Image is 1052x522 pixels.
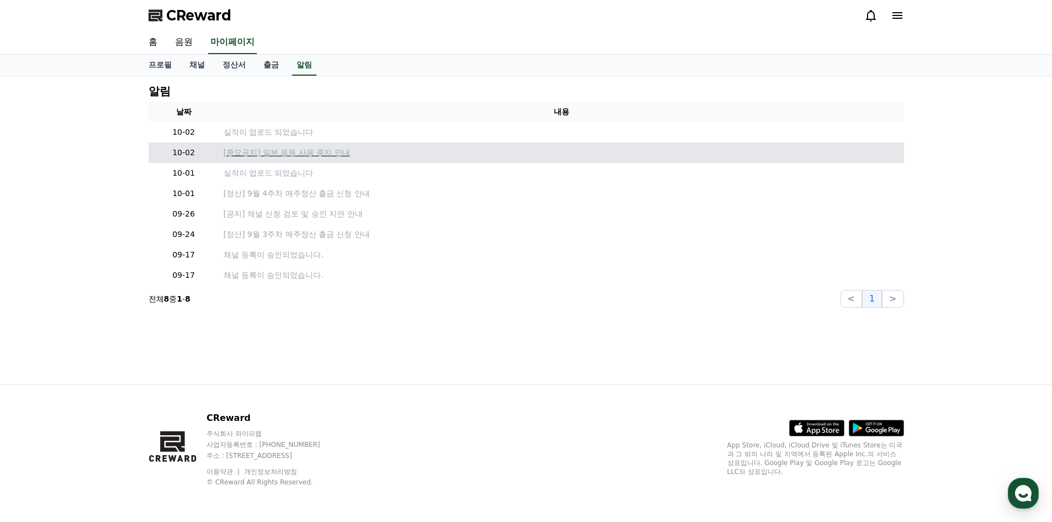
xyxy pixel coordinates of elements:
[153,229,215,240] p: 09-24
[224,208,900,220] a: [공지] 채널 신청 검토 및 승인 지연 안내
[224,126,900,138] a: 실적이 업로드 되었습니다
[153,167,215,179] p: 10-01
[153,208,215,220] p: 09-26
[207,440,341,449] p: 사업자등록번호 : [PHONE_NUMBER]
[153,270,215,281] p: 09-17
[177,294,182,303] strong: 1
[149,102,219,122] th: 날짜
[140,31,166,54] a: 홈
[181,55,214,76] a: 채널
[207,412,341,425] p: CReward
[166,31,202,54] a: 음원
[207,478,341,487] p: © CReward All Rights Reserved.
[727,441,904,476] p: App Store, iCloud, iCloud Drive 및 iTunes Store는 미국과 그 밖의 나라 및 지역에서 등록된 Apple Inc.의 서비스 상표입니다. Goo...
[224,249,900,261] p: 채널 등록이 승인되었습니다.
[224,270,900,281] p: 채널 등록이 승인되었습니다.
[153,188,215,199] p: 10-01
[224,229,900,240] a: [정산] 9월 3주차 매주정산 출금 신청 안내
[101,367,114,376] span: 대화
[214,55,255,76] a: 정산서
[882,290,903,308] button: >
[208,31,257,54] a: 마이페이지
[224,167,900,179] a: 실적이 업로드 되었습니다
[149,7,231,24] a: CReward
[840,290,862,308] button: <
[224,188,900,199] a: [정산] 9월 4주차 매주정산 출금 신청 안내
[142,350,212,378] a: 설정
[171,367,184,376] span: 설정
[207,451,341,460] p: 주소 : [STREET_ADDRESS]
[153,126,215,138] p: 10-02
[166,7,231,24] span: CReward
[153,147,215,159] p: 10-02
[35,367,41,376] span: 홈
[207,429,341,438] p: 주식회사 와이피랩
[153,249,215,261] p: 09-17
[244,468,297,476] a: 개인정보처리방침
[224,147,900,159] a: [중요공지] 일부 음원 사용 중지 안내
[185,294,191,303] strong: 8
[862,290,882,308] button: 1
[292,55,316,76] a: 알림
[3,350,73,378] a: 홈
[149,85,171,97] h4: 알림
[140,55,181,76] a: 프로필
[73,350,142,378] a: 대화
[164,294,170,303] strong: 8
[255,55,288,76] a: 출금
[219,102,904,122] th: 내용
[149,293,191,304] p: 전체 중 -
[207,468,241,476] a: 이용약관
